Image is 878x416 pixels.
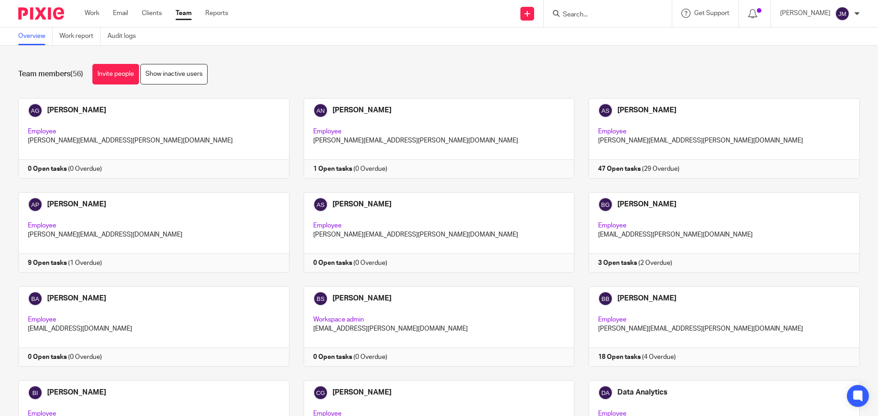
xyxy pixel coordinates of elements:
a: Show inactive users [140,64,208,84]
h1: Team members [18,69,83,79]
span: (56) [70,70,83,78]
img: Pixie [18,7,64,20]
a: Work [85,9,99,18]
input: Search [562,11,644,19]
span: Get Support [694,10,729,16]
a: Audit logs [107,27,143,45]
a: Team [176,9,192,18]
img: svg%3E [835,6,850,21]
a: Clients [142,9,162,18]
a: Reports [205,9,228,18]
a: Invite people [92,64,139,84]
a: Overview [18,27,53,45]
p: [PERSON_NAME] [780,9,830,18]
a: Email [113,9,128,18]
a: Work report [59,27,101,45]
